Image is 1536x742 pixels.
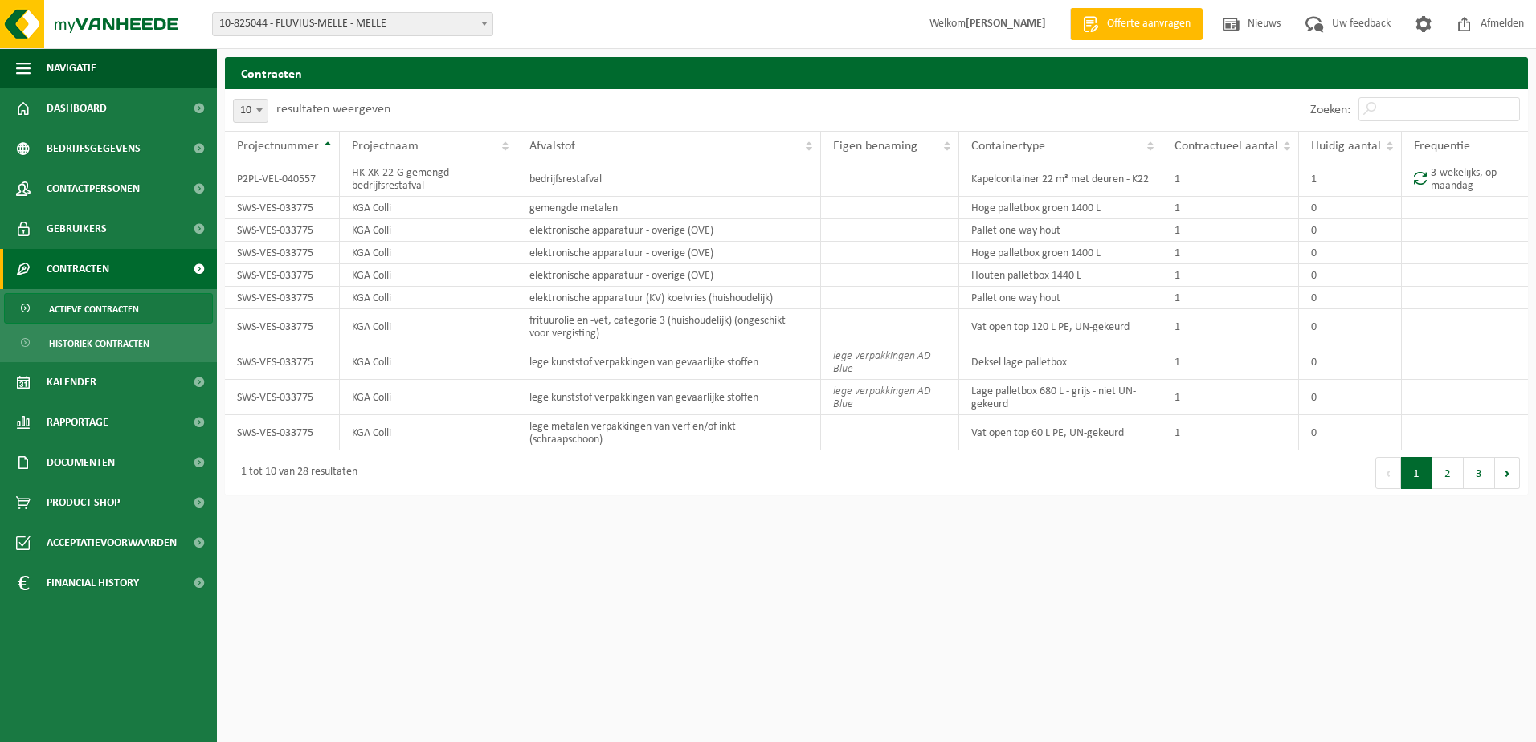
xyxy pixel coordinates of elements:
div: 1 tot 10 van 28 resultaten [233,459,357,487]
span: 10-825044 - FLUVIUS-MELLE - MELLE [213,13,492,35]
span: Acceptatievoorwaarden [47,523,177,563]
td: Pallet one way hout [959,287,1162,309]
i: lege verpakkingen AD Blue [833,385,931,410]
span: Dashboard [47,88,107,128]
td: 1 [1162,219,1299,242]
span: Afvalstof [529,140,575,153]
td: KGA Colli [340,309,517,344]
button: 2 [1432,457,1464,489]
span: Eigen benaming [833,140,917,153]
td: 3-wekelijks, op maandag [1402,161,1528,197]
td: 0 [1299,309,1402,344]
td: elektronische apparatuur - overige (OVE) [517,264,821,287]
a: Offerte aanvragen [1070,8,1203,40]
button: 1 [1401,457,1432,489]
td: bedrijfsrestafval [517,161,821,197]
td: Vat open top 60 L PE, UN-gekeurd [959,415,1162,450]
td: frituurolie en -vet, categorie 3 (huishoudelijk) (ongeschikt voor vergisting) [517,309,821,344]
span: Frequentie [1414,140,1470,153]
td: Vat open top 120 L PE, UN-gekeurd [959,309,1162,344]
td: KGA Colli [340,264,517,287]
td: 1 [1162,161,1299,197]
label: Zoeken: [1310,104,1350,116]
td: SWS-VES-033775 [225,264,340,287]
td: Hoge palletbox groen 1400 L [959,197,1162,219]
td: 1 [1162,197,1299,219]
td: Kapelcontainer 22 m³ met deuren - K22 [959,161,1162,197]
td: SWS-VES-033775 [225,309,340,344]
i: lege verpakkingen AD Blue [833,350,931,375]
button: Previous [1375,457,1401,489]
span: Contractueel aantal [1174,140,1278,153]
td: 0 [1299,344,1402,380]
span: 10 [234,100,268,122]
span: Offerte aanvragen [1103,16,1195,32]
td: 1 [1162,309,1299,344]
td: SWS-VES-033775 [225,197,340,219]
a: Historiek contracten [4,328,213,358]
td: KGA Colli [340,287,517,309]
td: 0 [1299,197,1402,219]
td: Houten palletbox 1440 L [959,264,1162,287]
td: 1 [1162,380,1299,415]
td: 1 [1162,264,1299,287]
span: 10 [233,99,268,123]
td: SWS-VES-033775 [225,287,340,309]
td: elektronische apparatuur (KV) koelvries (huishoudelijk) [517,287,821,309]
td: SWS-VES-033775 [225,344,340,380]
label: resultaten weergeven [276,103,390,116]
td: gemengde metalen [517,197,821,219]
td: KGA Colli [340,415,517,450]
td: KGA Colli [340,344,517,380]
td: 0 [1299,287,1402,309]
td: elektronische apparatuur - overige (OVE) [517,242,821,264]
span: Historiek contracten [49,328,149,359]
td: KGA Colli [340,380,517,415]
span: Kalender [47,362,96,402]
td: Pallet one way hout [959,219,1162,242]
td: 1 [1299,161,1402,197]
td: Lage palletbox 680 L - grijs - niet UN-gekeurd [959,380,1162,415]
span: Navigatie [47,48,96,88]
td: SWS-VES-033775 [225,380,340,415]
span: Containertype [971,140,1045,153]
strong: [PERSON_NAME] [966,18,1046,30]
td: SWS-VES-033775 [225,242,340,264]
td: KGA Colli [340,242,517,264]
span: Financial History [47,563,139,603]
td: 0 [1299,380,1402,415]
td: 0 [1299,242,1402,264]
td: P2PL-VEL-040557 [225,161,340,197]
span: Actieve contracten [49,294,139,324]
span: Contracten [47,249,109,289]
h2: Contracten [225,57,1528,88]
td: lege metalen verpakkingen van verf en/of inkt (schraapschoon) [517,415,821,450]
span: Projectnummer [237,140,319,153]
td: Hoge palletbox groen 1400 L [959,242,1162,264]
td: 1 [1162,287,1299,309]
td: KGA Colli [340,197,517,219]
td: HK-XK-22-G gemengd bedrijfsrestafval [340,161,517,197]
span: Documenten [47,442,115,483]
td: lege kunststof verpakkingen van gevaarlijke stoffen [517,380,821,415]
td: 0 [1299,219,1402,242]
span: Product Shop [47,483,120,523]
span: Huidig aantal [1311,140,1381,153]
span: Gebruikers [47,209,107,249]
td: elektronische apparatuur - overige (OVE) [517,219,821,242]
td: 0 [1299,264,1402,287]
td: 1 [1162,242,1299,264]
td: SWS-VES-033775 [225,415,340,450]
span: Bedrijfsgegevens [47,128,141,169]
a: Actieve contracten [4,293,213,324]
td: Deksel lage palletbox [959,344,1162,380]
td: KGA Colli [340,219,517,242]
td: 1 [1162,344,1299,380]
td: 1 [1162,415,1299,450]
td: SWS-VES-033775 [225,219,340,242]
span: Rapportage [47,402,108,442]
span: 10-825044 - FLUVIUS-MELLE - MELLE [212,12,493,36]
td: lege kunststof verpakkingen van gevaarlijke stoffen [517,344,821,380]
button: Next [1495,457,1520,489]
span: Contactpersonen [47,169,140,209]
